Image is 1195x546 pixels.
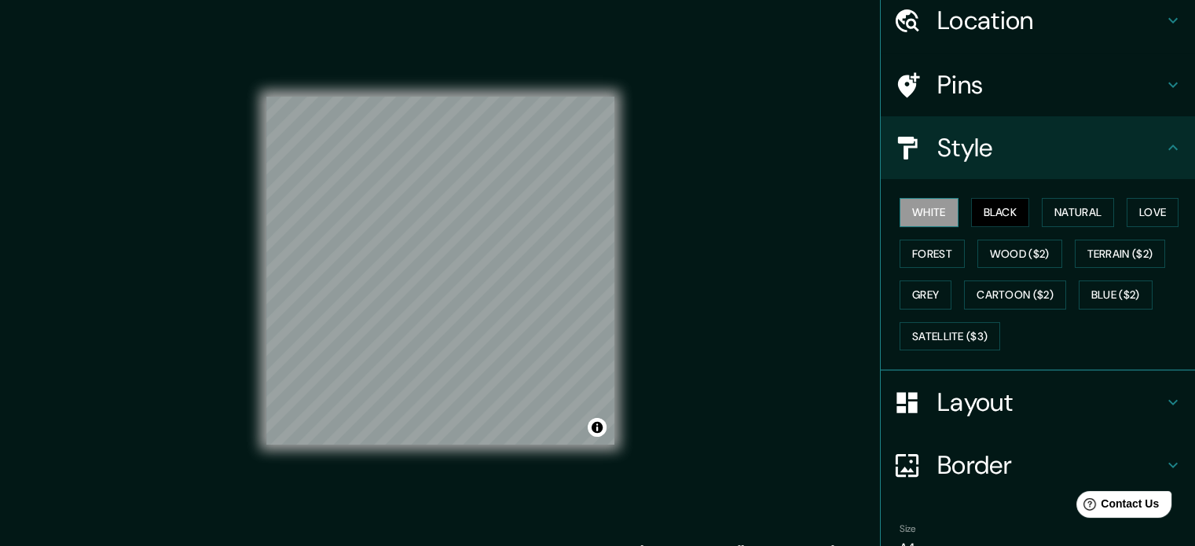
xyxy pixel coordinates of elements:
button: Black [971,198,1030,227]
canvas: Map [266,97,614,445]
h4: Pins [937,69,1164,101]
button: Satellite ($3) [900,322,1000,351]
div: Pins [881,53,1195,116]
button: White [900,198,959,227]
div: Border [881,434,1195,497]
button: Forest [900,240,965,269]
iframe: Help widget launcher [1055,485,1178,529]
button: Cartoon ($2) [964,280,1066,310]
button: Wood ($2) [977,240,1062,269]
button: Love [1127,198,1179,227]
h4: Layout [937,387,1164,418]
label: Size [900,522,916,536]
button: Toggle attribution [588,418,607,437]
button: Grey [900,280,951,310]
h4: Location [937,5,1164,36]
div: Style [881,116,1195,179]
div: Layout [881,371,1195,434]
button: Blue ($2) [1079,280,1153,310]
h4: Border [937,449,1164,481]
button: Terrain ($2) [1075,240,1166,269]
h4: Style [937,132,1164,163]
button: Natural [1042,198,1114,227]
